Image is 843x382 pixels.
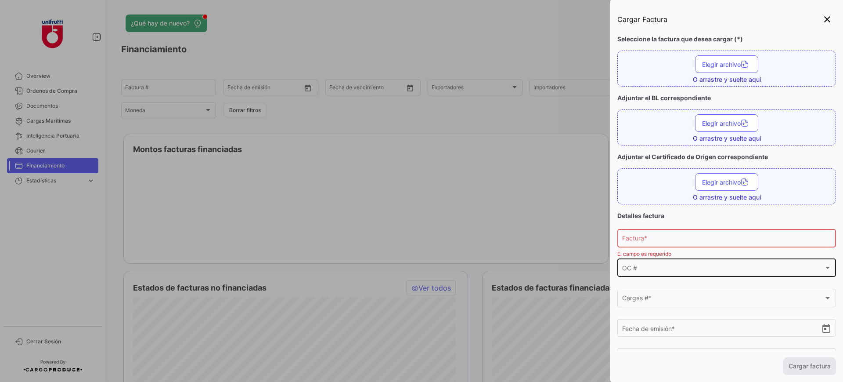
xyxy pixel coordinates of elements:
[693,134,761,143] span: O arrastre y suelte aquí
[622,266,824,273] span: OC #
[622,296,824,304] span: Cargas # *
[702,120,751,127] span: Elegir archivo
[695,55,758,73] button: Elegir archivo
[702,178,751,186] span: Elegir archivo
[617,211,836,220] h6: Detalles factura
[617,94,836,102] h6: Adjuntar el BL correspondiente
[822,14,832,25] mat-icon: close
[695,173,758,191] button: Elegir archivo
[821,323,832,333] button: Open calendar
[617,15,667,24] span: Cargar Factura
[695,114,758,132] button: Elegir archivo
[617,35,836,44] h6: Seleccione la factura que desea cargar (*)
[702,61,751,68] span: Elegir archivo
[617,153,836,161] h6: Adjuntar el Certificado de Origen correspondiente
[693,193,761,202] span: O arrastre y suelte aquí
[693,75,761,84] span: O arrastre y suelte aquí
